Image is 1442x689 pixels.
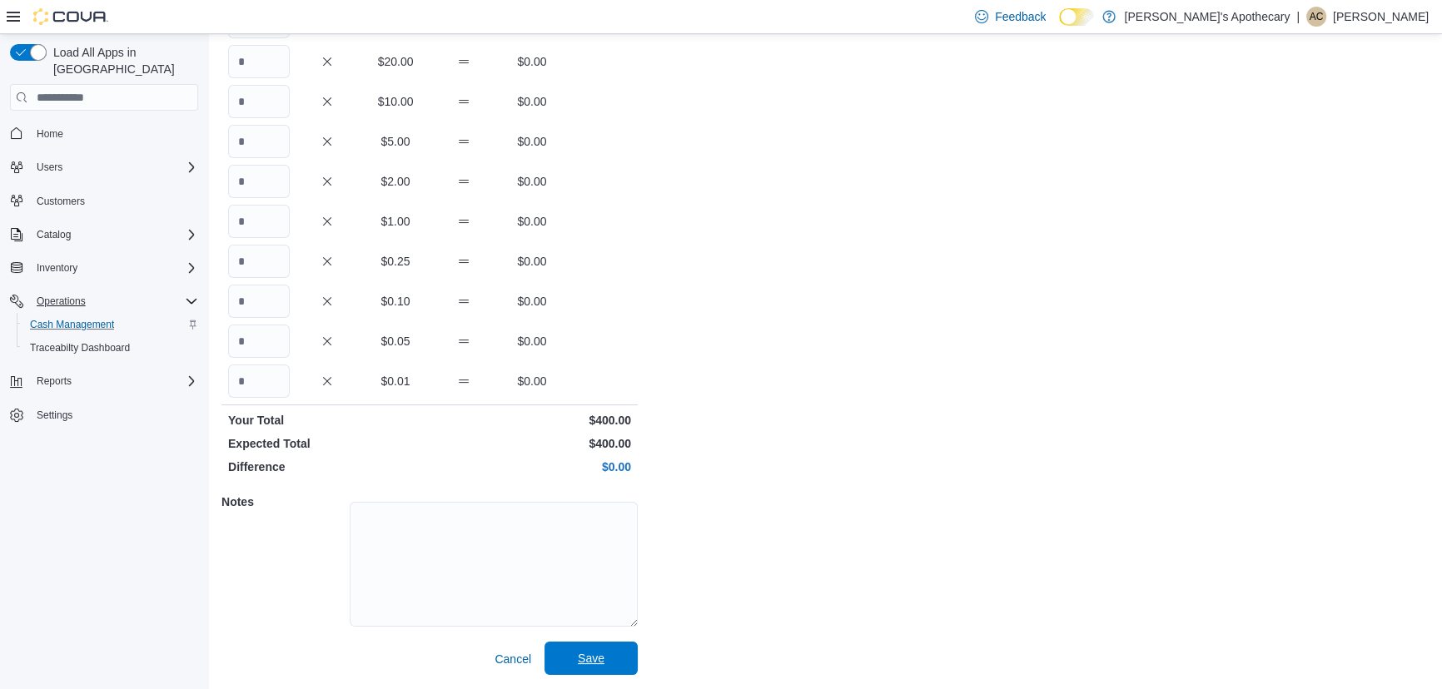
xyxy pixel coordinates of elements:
[30,371,78,391] button: Reports
[1333,7,1429,27] p: [PERSON_NAME]
[488,642,538,676] button: Cancel
[228,325,290,358] input: Quantity
[228,364,290,398] input: Quantity
[37,161,62,174] span: Users
[37,228,71,241] span: Catalog
[544,642,638,675] button: Save
[433,435,631,452] p: $400.00
[37,261,77,275] span: Inventory
[501,53,563,70] p: $0.00
[1306,7,1326,27] div: Alec C
[228,435,426,452] p: Expected Total
[1310,7,1324,27] span: AC
[3,256,205,280] button: Inventory
[37,295,86,308] span: Operations
[365,173,426,190] p: $2.00
[365,293,426,310] p: $0.10
[578,650,604,667] span: Save
[501,213,563,230] p: $0.00
[23,315,121,335] a: Cash Management
[228,245,290,278] input: Quantity
[365,133,426,150] p: $5.00
[47,44,198,77] span: Load All Apps in [GEOGRAPHIC_DATA]
[30,157,198,177] span: Users
[23,315,198,335] span: Cash Management
[365,213,426,230] p: $1.00
[30,258,84,278] button: Inventory
[23,338,137,358] a: Traceabilty Dashboard
[30,291,92,311] button: Operations
[228,459,426,475] p: Difference
[37,127,63,141] span: Home
[228,205,290,238] input: Quantity
[30,405,79,425] a: Settings
[501,173,563,190] p: $0.00
[30,371,198,391] span: Reports
[30,124,70,144] a: Home
[365,333,426,349] p: $0.05
[433,459,631,475] p: $0.00
[228,285,290,318] input: Quantity
[365,373,426,389] p: $0.01
[433,412,631,429] p: $400.00
[3,403,205,427] button: Settings
[221,485,346,518] h5: Notes
[228,125,290,158] input: Quantity
[228,85,290,118] input: Quantity
[30,225,198,245] span: Catalog
[17,313,205,336] button: Cash Management
[228,412,426,429] p: Your Total
[37,409,72,422] span: Settings
[3,369,205,393] button: Reports
[228,45,290,78] input: Quantity
[495,651,531,667] span: Cancel
[3,223,205,246] button: Catalog
[30,318,114,331] span: Cash Management
[3,156,205,179] button: Users
[30,191,92,211] a: Customers
[228,165,290,198] input: Quantity
[365,53,426,70] p: $20.00
[30,258,198,278] span: Inventory
[995,8,1046,25] span: Feedback
[30,225,77,245] button: Catalog
[365,93,426,110] p: $10.00
[30,191,198,211] span: Customers
[1059,8,1094,26] input: Dark Mode
[17,336,205,359] button: Traceabilty Dashboard
[1059,26,1060,27] span: Dark Mode
[23,338,198,358] span: Traceabilty Dashboard
[37,374,72,388] span: Reports
[30,341,130,354] span: Traceabilty Dashboard
[501,293,563,310] p: $0.00
[501,133,563,150] p: $0.00
[365,253,426,270] p: $0.25
[501,253,563,270] p: $0.00
[501,333,563,349] p: $0.00
[3,189,205,213] button: Customers
[30,122,198,143] span: Home
[37,195,85,208] span: Customers
[3,290,205,313] button: Operations
[30,157,69,177] button: Users
[1296,7,1300,27] p: |
[30,291,198,311] span: Operations
[3,121,205,145] button: Home
[501,93,563,110] p: $0.00
[33,8,108,25] img: Cova
[30,404,198,425] span: Settings
[501,373,563,389] p: $0.00
[1124,7,1290,27] p: [PERSON_NAME]'s Apothecary
[10,114,198,470] nav: Complex example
